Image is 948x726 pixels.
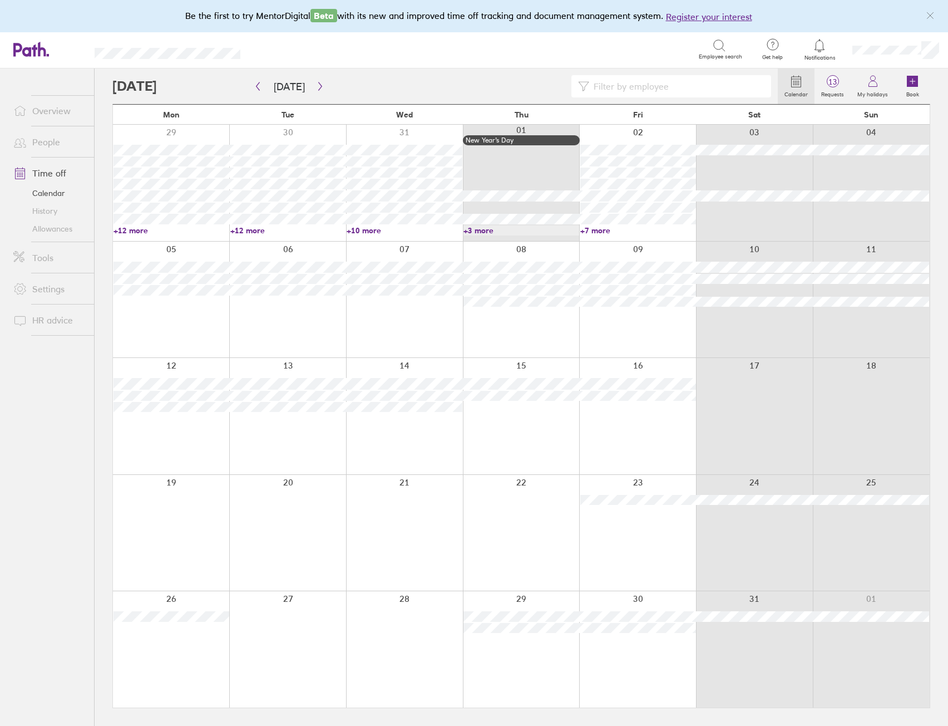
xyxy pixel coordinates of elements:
[185,9,763,23] div: Be the first to try MentorDigital with its new and improved time off tracking and document manage...
[265,77,314,96] button: [DATE]
[4,220,94,238] a: Allowances
[814,68,851,104] a: 13Requests
[814,77,851,86] span: 13
[4,278,94,300] a: Settings
[282,110,294,119] span: Tue
[699,53,742,60] span: Employee search
[113,225,229,236] a: +12 more
[814,88,851,98] label: Requests
[900,88,926,98] label: Book
[778,88,814,98] label: Calendar
[802,38,838,61] a: Notifications
[748,110,761,119] span: Sat
[310,9,337,22] span: Beta
[778,68,814,104] a: Calendar
[864,110,878,119] span: Sun
[347,225,462,236] a: +10 more
[851,68,895,104] a: My holidays
[4,202,94,220] a: History
[230,225,346,236] a: +12 more
[802,55,838,61] span: Notifications
[4,309,94,331] a: HR advice
[895,68,930,104] a: Book
[463,225,579,236] a: +3 more
[396,110,413,119] span: Wed
[851,88,895,98] label: My holidays
[580,225,696,236] a: +7 more
[515,110,529,119] span: Thu
[633,110,643,119] span: Fri
[589,76,764,97] input: Filter by employee
[270,44,299,54] div: Search
[4,100,94,122] a: Overview
[4,162,94,184] a: Time off
[754,54,791,61] span: Get help
[4,247,94,269] a: Tools
[4,131,94,153] a: People
[163,110,180,119] span: Mon
[666,10,752,23] button: Register your interest
[4,184,94,202] a: Calendar
[466,136,577,144] div: New Year’s Day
